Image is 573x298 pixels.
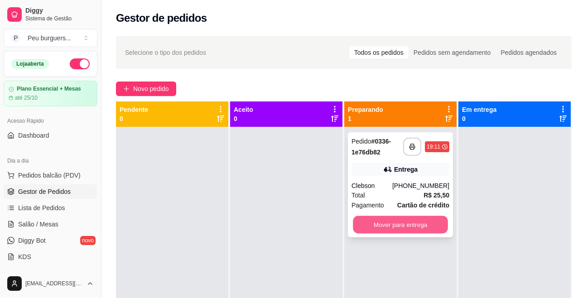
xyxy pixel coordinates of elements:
[4,4,97,25] a: DiggySistema de Gestão
[18,131,49,140] span: Dashboard
[123,86,130,92] span: plus
[125,48,206,58] span: Selecione o tipo dos pedidos
[348,105,383,114] p: Preparando
[352,200,384,210] span: Pagamento
[4,154,97,168] div: Dia a dia
[352,190,365,200] span: Total
[18,236,46,245] span: Diggy Bot
[25,280,83,287] span: [EMAIL_ADDRESS][DOMAIN_NAME]
[392,181,449,190] div: [PHONE_NUMBER]
[496,46,562,59] div: Pedidos agendados
[234,114,253,123] p: 0
[116,11,207,25] h2: Gestor de pedidos
[4,29,97,47] button: Select a team
[18,203,65,212] span: Lista de Pedidos
[352,138,371,145] span: Pedido
[4,201,97,215] a: Lista de Pedidos
[462,114,496,123] p: 0
[120,114,148,123] p: 0
[18,220,58,229] span: Salão / Mesas
[234,105,253,114] p: Aceito
[348,114,383,123] p: 1
[4,128,97,143] a: Dashboard
[18,187,71,196] span: Gestor de Pedidos
[70,58,90,69] button: Alterar Status
[409,46,496,59] div: Pedidos sem agendamento
[28,34,71,43] div: Peu burguers ...
[116,82,176,96] button: Novo pedido
[133,84,169,94] span: Novo pedido
[25,7,94,15] span: Diggy
[462,105,496,114] p: Em entrega
[352,138,391,156] strong: # 0336-1e76db82
[120,105,148,114] p: Pendente
[4,273,97,294] button: [EMAIL_ADDRESS][DOMAIN_NAME]
[18,252,31,261] span: KDS
[394,165,418,174] div: Entrega
[427,143,440,150] div: 19:11
[4,168,97,183] button: Pedidos balcão (PDV)
[11,34,20,43] span: P
[4,217,97,231] a: Salão / Mesas
[4,233,97,248] a: Diggy Botnovo
[4,184,97,199] a: Gestor de Pedidos
[424,192,449,199] strong: R$ 25,50
[352,181,392,190] div: Clebson
[15,94,38,101] article: até 25/10
[11,59,49,69] div: Loja aberta
[4,250,97,264] a: KDS
[4,114,97,128] div: Acesso Rápido
[4,81,97,106] a: Plano Essencial + Mesasaté 25/10
[18,171,81,180] span: Pedidos balcão (PDV)
[353,216,448,234] button: Mover para entrega
[349,46,409,59] div: Todos os pedidos
[25,15,94,22] span: Sistema de Gestão
[17,86,81,92] article: Plano Essencial + Mesas
[397,202,449,209] strong: Cartão de crédito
